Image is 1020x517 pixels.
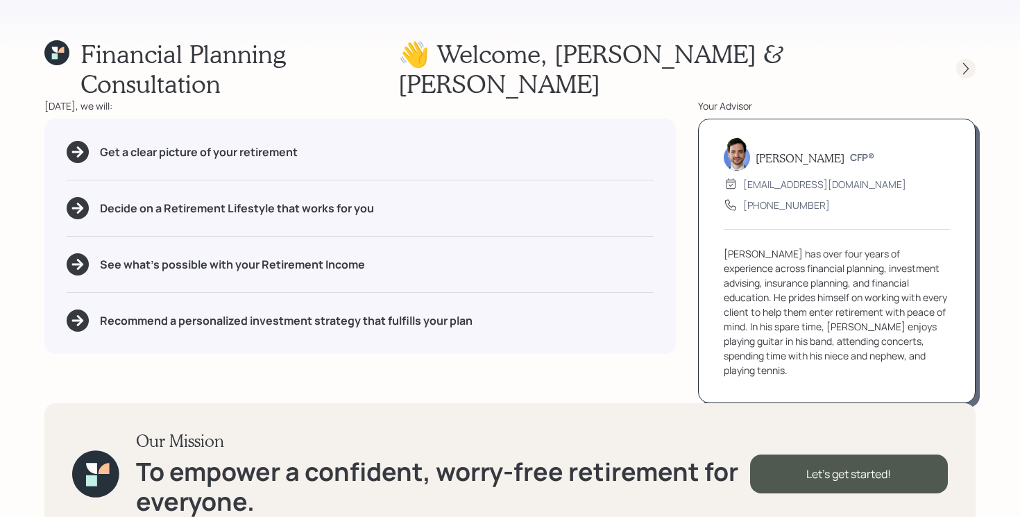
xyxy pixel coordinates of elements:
h5: [PERSON_NAME] [756,151,844,164]
h3: Our Mission [136,431,750,451]
div: [DATE], we will: [44,99,676,113]
h6: CFP® [850,152,874,164]
div: Let's get started! [750,455,948,493]
h1: To empower a confident, worry-free retirement for everyone. [136,457,750,516]
h5: Get a clear picture of your retirement [100,146,298,159]
div: [EMAIL_ADDRESS][DOMAIN_NAME] [743,177,906,192]
h1: Financial Planning Consultation [80,39,398,99]
div: Your Advisor [698,99,976,113]
h5: See what's possible with your Retirement Income [100,258,365,271]
h5: Decide on a Retirement Lifestyle that works for you [100,202,374,215]
div: [PERSON_NAME] has over four years of experience across financial planning, investment advising, i... [724,246,950,378]
h1: 👋 Welcome , [PERSON_NAME] & [PERSON_NAME] [398,39,931,99]
img: jonah-coleman-headshot.png [724,137,750,171]
div: [PHONE_NUMBER] [743,198,830,212]
h5: Recommend a personalized investment strategy that fulfills your plan [100,314,473,328]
